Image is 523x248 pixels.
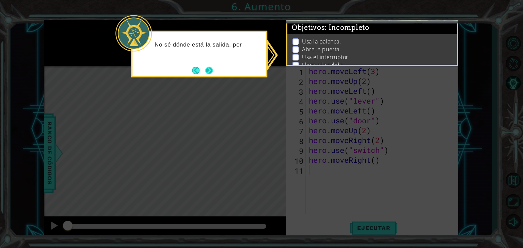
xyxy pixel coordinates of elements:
[302,61,344,69] p: Llega a la salida.
[302,38,341,45] p: Usa la palanca.
[302,46,341,53] p: Abre la puerta.
[155,41,261,49] p: No sé dónde está la salida, per
[192,67,205,74] button: Back
[205,67,213,74] button: Next
[292,23,369,32] span: Objetivos
[325,23,369,32] span: : Incompleto
[302,53,350,61] p: Usa el interruptor.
